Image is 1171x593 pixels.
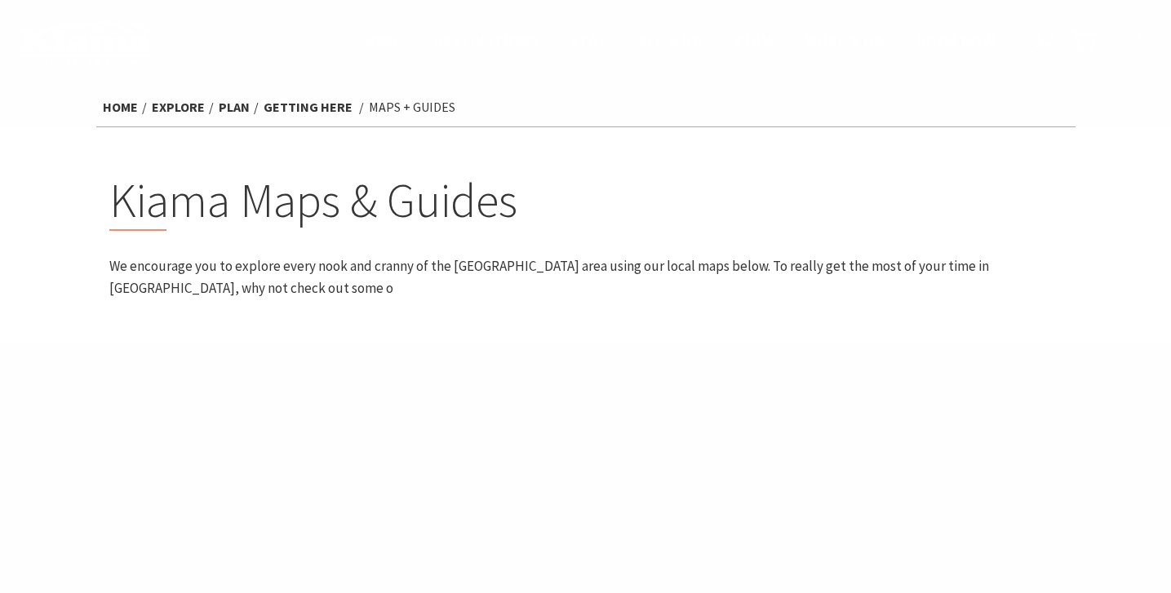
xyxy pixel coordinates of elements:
p: We encourage you to explore every nook and cranny of the [GEOGRAPHIC_DATA] area using our local m... [109,255,1062,299]
span: What’s On [805,31,885,51]
nav: Main Menu [343,29,1011,55]
span: See & Do [638,31,703,51]
a: Home [359,31,401,52]
img: Kiama Logo [20,20,150,64]
span: Stay [570,31,606,51]
span: Destinations [433,31,538,51]
a: Stay [570,31,606,52]
a: See & Do [638,31,703,52]
span: Book now [917,31,995,51]
span: Home [359,31,401,51]
a: What’s On [805,31,885,52]
a: Plan [736,31,773,52]
h2: Kiama Maps & Guides [109,172,1062,231]
li: Maps + Guides [369,97,455,118]
a: Book now [917,31,995,52]
a: Destinations [433,31,538,52]
a: Home [103,99,138,116]
a: Getting Here [264,99,353,116]
a: Explore [152,99,205,116]
a: Plan [219,99,250,116]
span: Plan [736,31,773,51]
